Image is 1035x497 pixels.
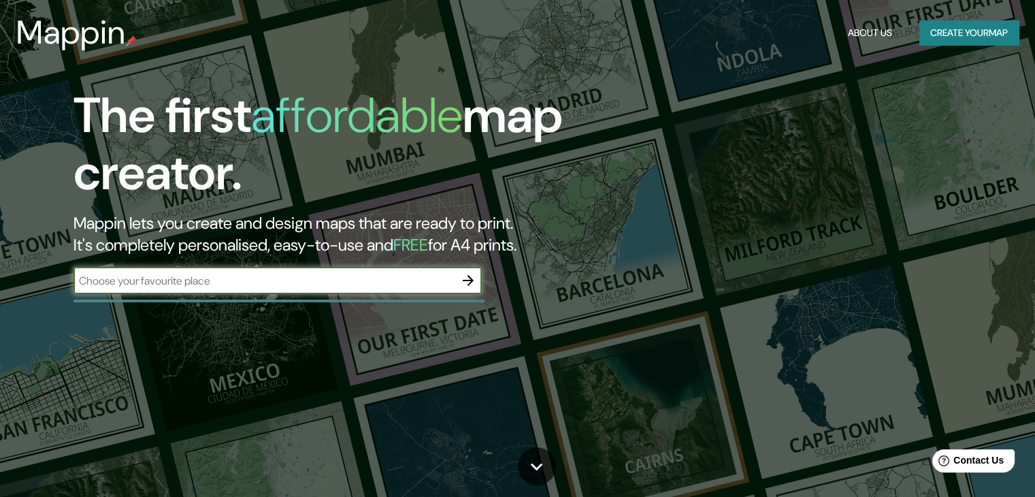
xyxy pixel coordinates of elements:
[73,212,591,256] h2: Mappin lets you create and design maps that are ready to print. It's completely personalised, eas...
[919,20,1019,46] button: Create yourmap
[73,87,591,212] h1: The first map creator.
[73,273,455,289] input: Choose your favourite place
[126,35,137,46] img: mappin-pin
[251,84,463,147] h1: affordable
[16,14,126,52] h3: Mappin
[393,234,428,255] h5: FREE
[842,20,898,46] button: About Us
[914,444,1020,482] iframe: Help widget launcher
